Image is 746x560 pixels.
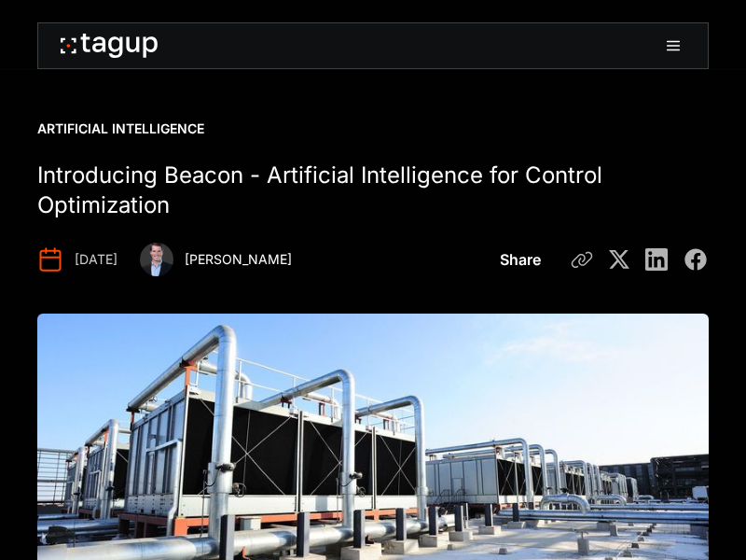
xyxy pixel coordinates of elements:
div: Share [500,248,541,271]
div: [PERSON_NAME] [185,250,292,269]
div: Artificial Intelligence [37,119,204,138]
img: Jon Garrity [140,243,173,276]
div: [DATE] [75,250,117,269]
h1: Introducing Beacon - Artificial Intelligence for Control Optimization [37,161,709,220]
